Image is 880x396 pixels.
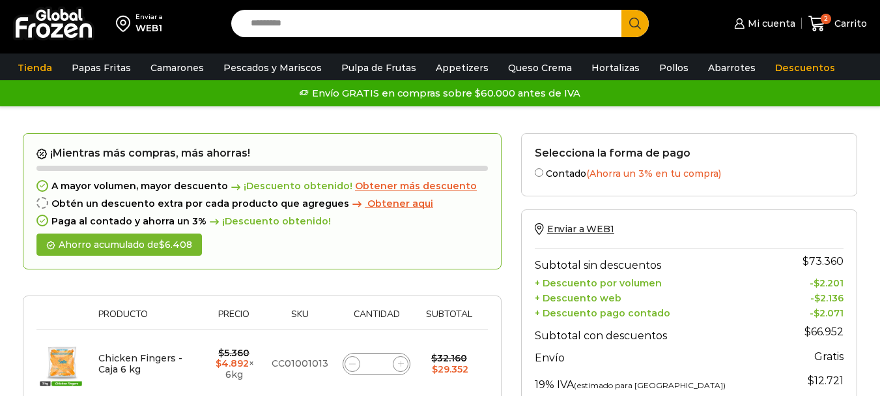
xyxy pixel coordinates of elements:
bdi: 66.952 [804,326,844,338]
a: Obtener aqui [349,198,433,209]
bdi: 4.892 [216,358,249,369]
th: Subtotal sin descuentos [535,249,778,275]
a: Mi cuenta [731,10,795,37]
a: Obtener más descuento [355,181,477,192]
small: (estimado para [GEOGRAPHIC_DATA]) [574,380,726,390]
div: Enviar a [135,12,163,22]
span: Mi cuenta [745,17,795,30]
strong: Gratis [814,350,844,363]
span: $ [218,347,224,359]
a: Descuentos [769,55,842,80]
bdi: 2.201 [814,277,844,289]
span: ¡Descuento obtenido! [206,216,331,227]
bdi: 73.360 [802,255,844,267]
th: 19% IVA [535,368,778,394]
th: + Descuento pago contado [535,304,778,319]
div: Obtén un descuento extra por cada producto que agregues [36,198,488,209]
bdi: 29.352 [432,363,468,375]
h2: ¡Mientras más compras, más ahorras! [36,147,488,160]
span: 2 [821,14,831,24]
th: Subtotal [417,309,481,329]
bdi: 2.136 [814,292,844,304]
div: A mayor volumen, mayor descuento [36,181,488,192]
th: Producto [92,309,204,329]
input: Product quantity [367,355,386,373]
a: Pescados y Mariscos [217,55,328,80]
bdi: 6.408 [159,239,192,251]
td: - [778,275,844,290]
td: - [778,289,844,304]
span: (Ahorra un 3% en tu compra) [586,168,721,179]
th: + Descuento por volumen [535,275,778,290]
bdi: 2.071 [814,307,844,319]
span: Obtener más descuento [355,180,477,192]
div: WEB1 [135,22,163,35]
span: Carrito [831,17,867,30]
a: Enviar a WEB1 [535,223,614,235]
span: $ [814,292,820,304]
span: Enviar a WEB1 [547,223,614,235]
div: Ahorro acumulado de [36,234,202,256]
a: Pollos [653,55,695,80]
a: Abarrotes [702,55,762,80]
span: $ [814,277,819,289]
span: $ [159,239,165,251]
span: Obtener aqui [367,198,433,209]
th: Sku [264,309,336,329]
h2: Selecciona la forma de pago [535,147,844,159]
span: ¡Descuento obtenido! [228,181,352,192]
img: address-field-icon.svg [116,12,135,35]
span: $ [808,374,814,387]
div: Paga al contado y ahorra un 3% [36,216,488,227]
bdi: 32.160 [431,352,467,364]
label: Contado [535,166,844,179]
span: $ [814,307,819,319]
input: Contado(Ahorra un 3% en tu compra) [535,168,543,177]
a: Chicken Fingers - Caja 6 kg [98,352,182,375]
td: - [778,304,844,319]
bdi: 5.360 [218,347,249,359]
a: Pulpa de Frutas [335,55,423,80]
th: Subtotal con descuentos [535,319,778,345]
a: Papas Fritas [65,55,137,80]
a: Hortalizas [585,55,646,80]
span: $ [216,358,221,369]
th: + Descuento web [535,289,778,304]
span: $ [431,352,437,364]
span: $ [432,363,438,375]
th: Precio [204,309,264,329]
a: Queso Crema [502,55,578,80]
span: 12.721 [808,374,844,387]
a: Tienda [11,55,59,80]
a: Appetizers [429,55,495,80]
th: Envío [535,345,778,368]
a: 2 Carrito [808,8,867,39]
th: Cantidad [336,309,417,329]
span: $ [802,255,809,267]
button: Search button [621,10,649,37]
span: $ [804,326,811,338]
a: Camarones [144,55,210,80]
